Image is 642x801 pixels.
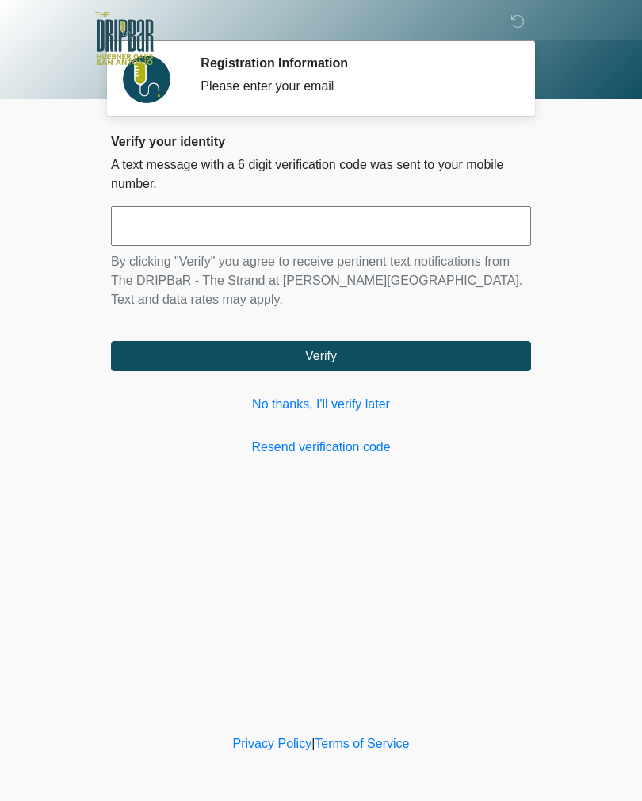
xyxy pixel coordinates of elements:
a: Terms of Service [315,737,409,750]
p: By clicking "Verify" you agree to receive pertinent text notifications from The DRIPBaR - The Str... [111,252,531,309]
a: Resend verification code [111,438,531,457]
a: | [311,737,315,750]
img: The DRIPBaR - The Strand at Huebner Oaks Logo [95,12,154,65]
a: No thanks, I'll verify later [111,395,531,414]
button: Verify [111,341,531,371]
div: Please enter your email [201,77,507,96]
a: Privacy Policy [233,737,312,750]
h2: Verify your identity [111,134,531,149]
p: A text message with a 6 digit verification code was sent to your mobile number. [111,155,531,194]
img: Agent Avatar [123,56,170,103]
